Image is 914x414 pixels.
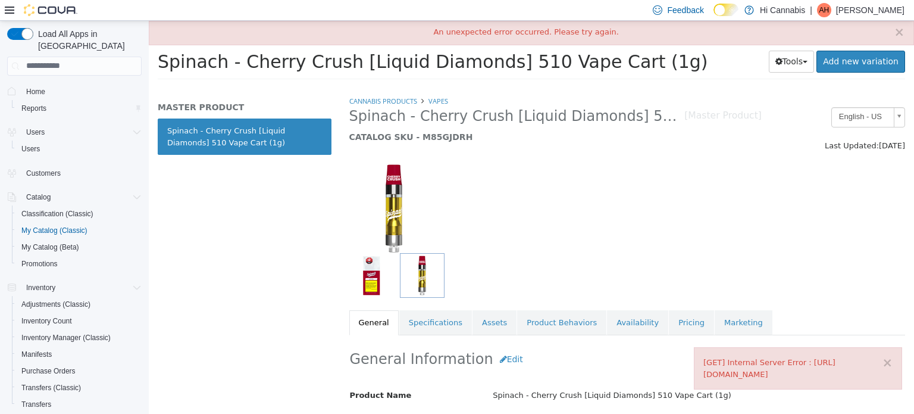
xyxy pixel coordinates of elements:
[17,347,57,362] a: Manifests
[17,364,142,378] span: Purchase Orders
[280,76,299,85] a: Vapes
[9,98,183,134] a: Spinach - Cherry Crush [Liquid Diamonds] 510 Vape Cart (1g)
[17,257,142,271] span: Promotions
[201,290,250,315] a: General
[21,144,40,154] span: Users
[21,85,50,99] a: Home
[201,370,263,379] span: Product Name
[730,120,756,129] span: [DATE]
[668,30,756,52] a: Add new variation
[17,331,115,345] a: Inventory Manager (Classic)
[819,3,830,17] span: AH
[26,283,55,292] span: Inventory
[676,120,730,129] span: Last Updated:
[12,206,146,222] button: Classification (Classic)
[2,83,146,100] button: Home
[17,223,92,238] a: My Catalog (Classic)
[324,290,368,315] a: Assets
[21,84,142,99] span: Home
[201,143,290,232] img: 150
[21,400,51,409] span: Transfers
[12,363,146,379] button: Purchase Orders
[21,333,111,343] span: Inventory Manager (Classic)
[17,397,142,412] span: Transfers
[9,30,559,51] span: Spinach - Cherry Crush [Liquid Diamonds] 510 Vape Cart (1g)
[12,396,146,413] button: Transfers
[21,190,55,204] button: Catalog
[12,379,146,396] button: Transfers (Classic)
[251,290,323,315] a: Specifications
[713,4,738,16] input: Dark Mode
[745,5,756,18] button: ×
[201,111,613,122] h5: CATALOG SKU - M85GJDRH
[17,297,142,312] span: Adjustments (Classic)
[17,101,51,116] a: Reports
[21,125,142,139] span: Users
[817,3,831,17] div: Amy Houle
[17,314,142,328] span: Inventory Count
[345,328,381,350] button: Edit
[17,142,45,156] a: Users
[458,290,519,315] a: Availability
[21,316,72,326] span: Inventory Count
[12,239,146,256] button: My Catalog (Beta)
[810,3,812,17] p: |
[17,331,142,345] span: Inventory Manager (Classic)
[368,290,458,315] a: Product Behaviors
[17,101,142,116] span: Reports
[17,240,84,254] a: My Catalog (Beta)
[201,76,268,85] a: Cannabis Products
[17,223,142,238] span: My Catalog (Classic)
[17,364,80,378] a: Purchase Orders
[17,347,142,362] span: Manifests
[21,166,65,180] a: Customers
[33,28,142,52] span: Load All Apps in [GEOGRAPHIC_DATA]
[760,3,805,17] p: Hi Cannabis
[24,4,77,16] img: Cova
[2,279,146,296] button: Inventory
[26,87,45,97] span: Home
[12,222,146,239] button: My Catalog (Classic)
[201,328,756,350] h2: General Information
[12,329,146,346] button: Inventory Manager (Classic)
[683,86,756,107] a: English - US
[555,336,744,359] div: [GET] Internal Server Error : [URL][DOMAIN_NAME]
[21,190,142,204] span: Catalog
[17,397,56,412] a: Transfers
[17,314,77,328] a: Inventory Count
[12,141,146,157] button: Users
[733,336,744,348] button: ×
[12,100,146,117] button: Reports
[26,192,51,202] span: Catalog
[21,259,58,269] span: Promotions
[683,87,740,105] span: English - US
[17,142,142,156] span: Users
[21,242,79,252] span: My Catalog (Beta)
[21,281,142,295] span: Inventory
[21,300,90,309] span: Adjustments (Classic)
[201,86,536,105] span: Spinach - Cherry Crush [Liquid Diamonds] 510 Vape Cart (1g)
[17,240,142,254] span: My Catalog (Beta)
[17,207,142,221] span: Classification (Classic)
[21,125,49,139] button: Users
[12,346,146,363] button: Manifests
[17,257,62,271] a: Promotions
[9,81,183,92] h5: MASTER PRODUCT
[2,189,146,206] button: Catalog
[12,313,146,329] button: Inventory Count
[17,381,86,395] a: Transfers (Classic)
[26,127,45,137] span: Users
[26,169,61,178] span: Customers
[520,290,565,315] a: Pricing
[21,281,60,295] button: Inventory
[836,3,904,17] p: [PERSON_NAME]
[2,164,146,182] button: Customers
[21,383,81,393] span: Transfers (Classic)
[21,366,76,376] span: Purchase Orders
[17,381,142,395] span: Transfers (Classic)
[17,297,95,312] a: Adjustments (Classic)
[12,256,146,272] button: Promotions
[21,166,142,180] span: Customers
[21,350,52,359] span: Manifests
